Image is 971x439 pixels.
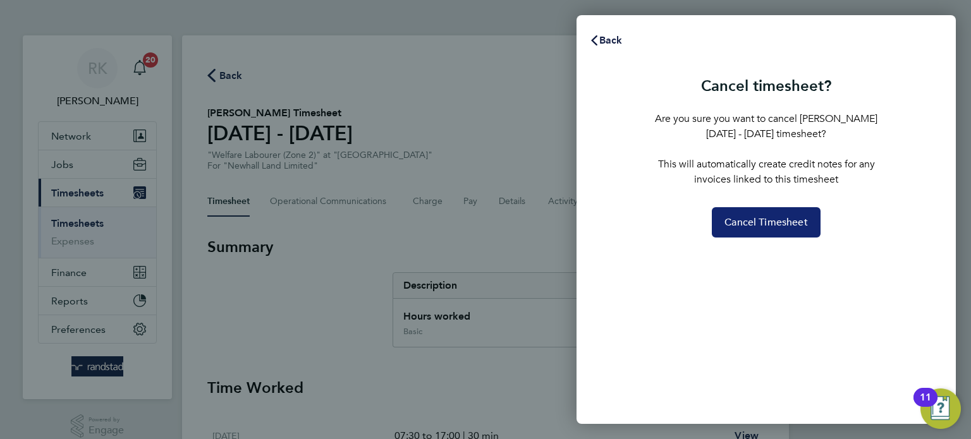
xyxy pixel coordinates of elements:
button: Open Resource Center, 11 new notifications [920,388,961,429]
h3: Cancel timesheet? [655,76,877,96]
button: Back [577,28,635,53]
button: Cancel Timesheet [712,207,821,238]
span: Cancel Timesheet [724,216,808,229]
div: 11 [920,397,931,414]
p: This will automatically create credit notes for any invoices linked to this timesheet [655,157,877,187]
p: Are you sure you want to cancel [PERSON_NAME] [DATE] - [DATE] timesheet? [655,111,877,141]
span: Back [599,34,623,46]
